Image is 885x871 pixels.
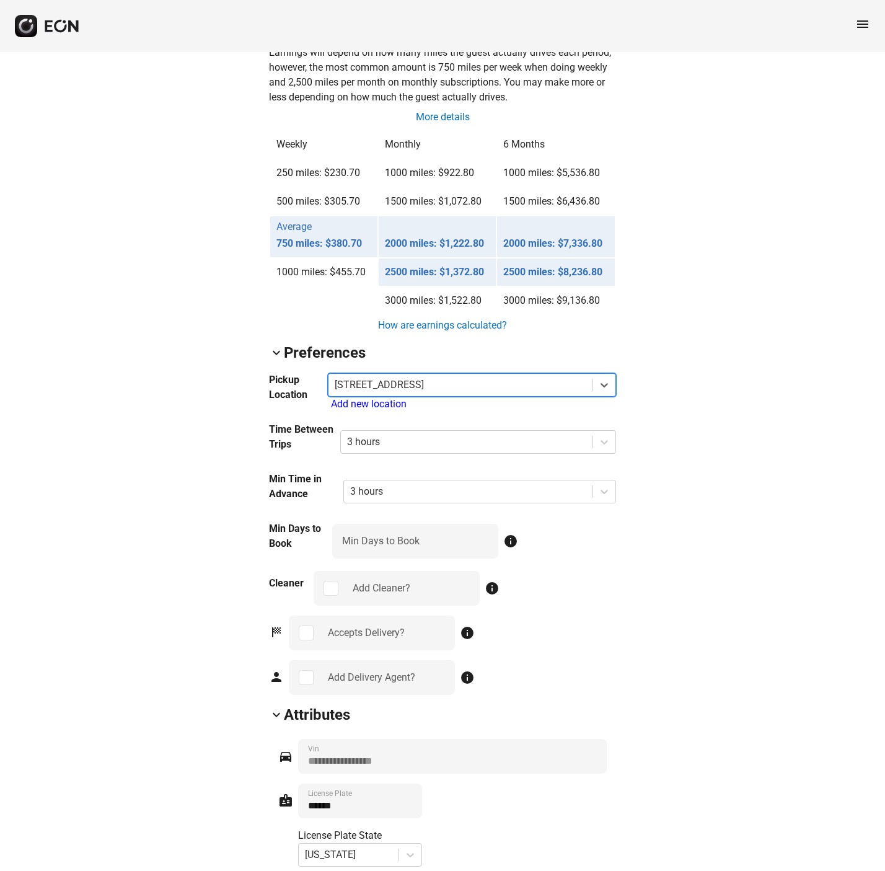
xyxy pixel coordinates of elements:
span: keyboard_arrow_down [269,345,284,360]
h3: Min Time in Advance [269,472,343,502]
div: Add new location [331,397,616,412]
h3: Min Days to Book [269,521,332,551]
div: License Plate State [298,828,422,843]
td: 1000 miles: $922.80 [379,159,496,187]
td: 3000 miles: $1,522.80 [379,287,496,314]
td: 1500 miles: $6,436.80 [497,188,615,215]
span: info [460,626,475,640]
td: 2500 miles: $8,236.80 [497,259,615,286]
td: 1000 miles: $455.70 [270,259,377,286]
td: 3000 miles: $9,136.80 [497,287,615,314]
p: Earnings will depend on how many miles the guest actually drives each period, however, the most c... [269,45,616,105]
td: 2500 miles: $1,372.80 [379,259,496,286]
h2: Attributes [284,705,350,725]
div: Add Delivery Agent? [328,670,415,685]
th: Weekly [270,131,377,158]
span: person [269,670,284,684]
a: More details [415,110,471,125]
th: 6 Months [497,131,615,158]
label: License Plate [308,789,352,798]
td: 500 miles: $305.70 [270,188,377,215]
p: 2000 miles: $7,336.80 [503,236,609,251]
span: sports_score [269,625,284,640]
p: Average [276,219,312,234]
span: menu [855,17,870,32]
span: directions_car [278,749,293,764]
span: badge [278,793,293,808]
a: How are earnings calculated? [377,318,508,333]
span: info [503,534,518,549]
th: Monthly [379,131,496,158]
td: 250 miles: $230.70 [270,159,377,187]
div: Add Cleaner? [353,581,410,596]
p: 2000 miles: $1,222.80 [385,236,490,251]
p: 750 miles: $380.70 [276,236,371,251]
td: 1500 miles: $1,072.80 [379,188,496,215]
label: Min Days to Book [342,534,420,549]
h2: Preferences [284,343,366,363]
h3: Pickup Location [269,373,328,402]
span: info [460,670,475,685]
span: keyboard_arrow_down [269,707,284,722]
span: info [485,581,500,596]
div: Accepts Delivery? [328,626,405,640]
h3: Time Between Trips [269,422,340,452]
h3: Cleaner [269,576,304,591]
td: 1000 miles: $5,536.80 [497,159,615,187]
